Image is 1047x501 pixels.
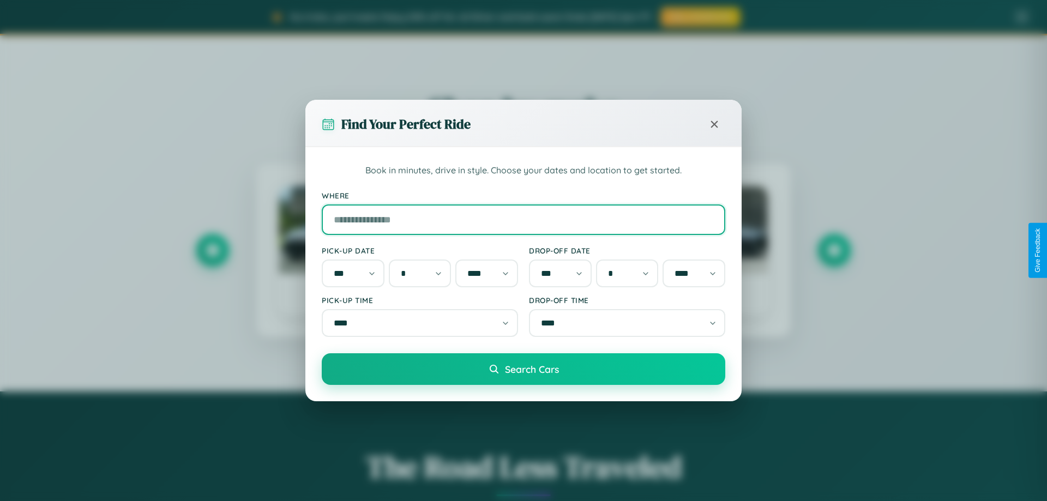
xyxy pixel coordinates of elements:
h3: Find Your Perfect Ride [341,115,471,133]
button: Search Cars [322,353,725,385]
label: Pick-up Date [322,246,518,255]
label: Drop-off Time [529,295,725,305]
span: Search Cars [505,363,559,375]
p: Book in minutes, drive in style. Choose your dates and location to get started. [322,164,725,178]
label: Where [322,191,725,200]
label: Pick-up Time [322,295,518,305]
label: Drop-off Date [529,246,725,255]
